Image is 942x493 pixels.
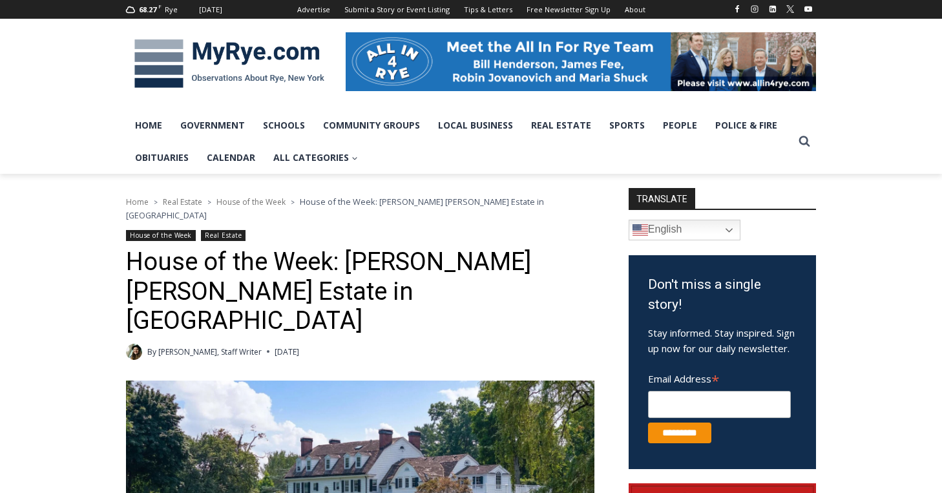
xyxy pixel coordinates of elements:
[165,4,178,16] div: Rye
[648,275,797,315] h3: Don't miss a single story!
[275,346,299,358] time: [DATE]
[126,142,198,174] a: Obituaries
[147,346,156,358] span: By
[126,344,142,360] img: (PHOTO: MyRye.com Intern and Editor Tucker Smith. Contributed.)Tucker Smith, MyRye.com
[729,1,745,17] a: Facebook
[158,346,262,357] a: [PERSON_NAME], Staff Writer
[126,230,196,241] a: House of the Week
[126,247,594,336] h1: House of the Week: [PERSON_NAME] [PERSON_NAME] Estate in [GEOGRAPHIC_DATA]
[429,109,522,142] a: Local Business
[522,109,600,142] a: Real Estate
[346,32,816,90] img: All in for Rye
[633,222,648,238] img: en
[747,1,762,17] a: Instagram
[216,196,286,207] a: House of the Week
[793,130,816,153] button: View Search Form
[782,1,798,17] a: X
[600,109,654,142] a: Sports
[264,142,367,174] a: All Categories
[629,220,740,240] a: English
[163,196,202,207] a: Real Estate
[648,325,797,356] p: Stay informed. Stay inspired. Sign up now for our daily newsletter.
[198,142,264,174] a: Calendar
[201,230,246,241] a: Real Estate
[126,344,142,360] a: Author image
[765,1,780,17] a: Linkedin
[314,109,429,142] a: Community Groups
[171,109,254,142] a: Government
[291,198,295,207] span: >
[273,151,358,165] span: All Categories
[648,366,791,389] label: Email Address
[154,198,158,207] span: >
[126,195,594,222] nav: Breadcrumbs
[801,1,816,17] a: YouTube
[254,109,314,142] a: Schools
[654,109,706,142] a: People
[126,109,171,142] a: Home
[126,196,149,207] a: Home
[126,109,793,174] nav: Primary Navigation
[126,196,544,220] span: House of the Week: [PERSON_NAME] [PERSON_NAME] Estate in [GEOGRAPHIC_DATA]
[158,3,162,10] span: F
[629,188,695,209] strong: TRANSLATE
[139,5,156,14] span: 68.27
[199,4,222,16] div: [DATE]
[706,109,786,142] a: Police & Fire
[126,30,333,98] img: MyRye.com
[207,198,211,207] span: >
